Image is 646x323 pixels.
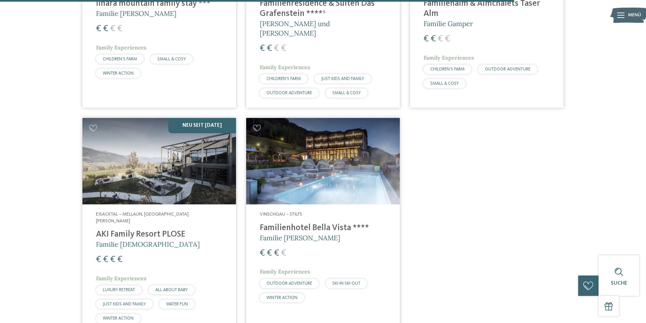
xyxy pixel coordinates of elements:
span: € [103,255,108,264]
span: € [260,44,265,53]
span: CHILDREN’S FARM [267,77,301,81]
img: Familienhotels gesucht? Hier findet ihr die besten! [82,118,236,204]
span: Vinschgau – Stilfs [260,212,302,217]
span: € [274,249,279,258]
span: OUTDOOR ADVENTURE [485,67,530,72]
span: WATER FUN [166,302,188,306]
span: SMALL & COSY [430,81,459,86]
span: CHILDREN’S FARM [430,67,465,72]
h4: Familienhotel Bella Vista **** [260,223,386,233]
span: Familie Gamper [424,19,473,28]
span: Suche [611,281,627,286]
span: € [267,249,272,258]
span: Eisacktal – Mellaun, [GEOGRAPHIC_DATA][PERSON_NAME] [96,212,189,223]
span: [PERSON_NAME] und [PERSON_NAME] [260,19,330,37]
span: Family Experiences [424,54,474,61]
span: € [424,35,429,43]
h4: AKI Family Resort PLOSE [96,229,222,240]
span: LUXURY RETREAT [103,288,135,292]
span: JUST KIDS AND FAMILY [103,302,146,306]
img: Familienhotels gesucht? Hier findet ihr die besten! [246,118,400,204]
span: WINTER ACTION [103,71,134,76]
span: SKI-IN SKI-OUT [332,281,360,286]
span: Family Experiences [96,44,146,51]
span: ALL ABOUT BABY [155,288,188,292]
span: Familie [PERSON_NAME] [96,9,176,18]
span: Familie [DEMOGRAPHIC_DATA] [96,240,200,248]
span: OUTDOOR ADVENTURE [267,281,312,286]
span: € [260,249,265,258]
span: Familie [PERSON_NAME] [260,234,340,242]
span: WINTER ACTION [103,316,134,321]
span: CHILDREN’S FARM [103,57,137,61]
span: WINTER ACTION [267,296,297,300]
span: Family Experiences [260,64,310,70]
span: € [431,35,436,43]
span: € [96,255,101,264]
span: € [438,35,443,43]
span: € [281,249,286,258]
span: € [117,255,122,264]
span: € [103,24,108,33]
span: Family Experiences [96,275,146,282]
span: € [445,35,450,43]
span: € [117,24,122,33]
span: € [267,44,272,53]
span: SMALL & COSY [157,57,186,61]
span: € [110,255,115,264]
span: € [110,24,115,33]
span: SMALL & COSY [332,91,361,95]
span: Family Experiences [260,268,310,275]
span: € [281,44,286,53]
span: JUST KIDS AND FAMILY [321,77,364,81]
span: € [274,44,279,53]
span: OUTDOOR ADVENTURE [267,91,312,95]
span: € [96,24,101,33]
